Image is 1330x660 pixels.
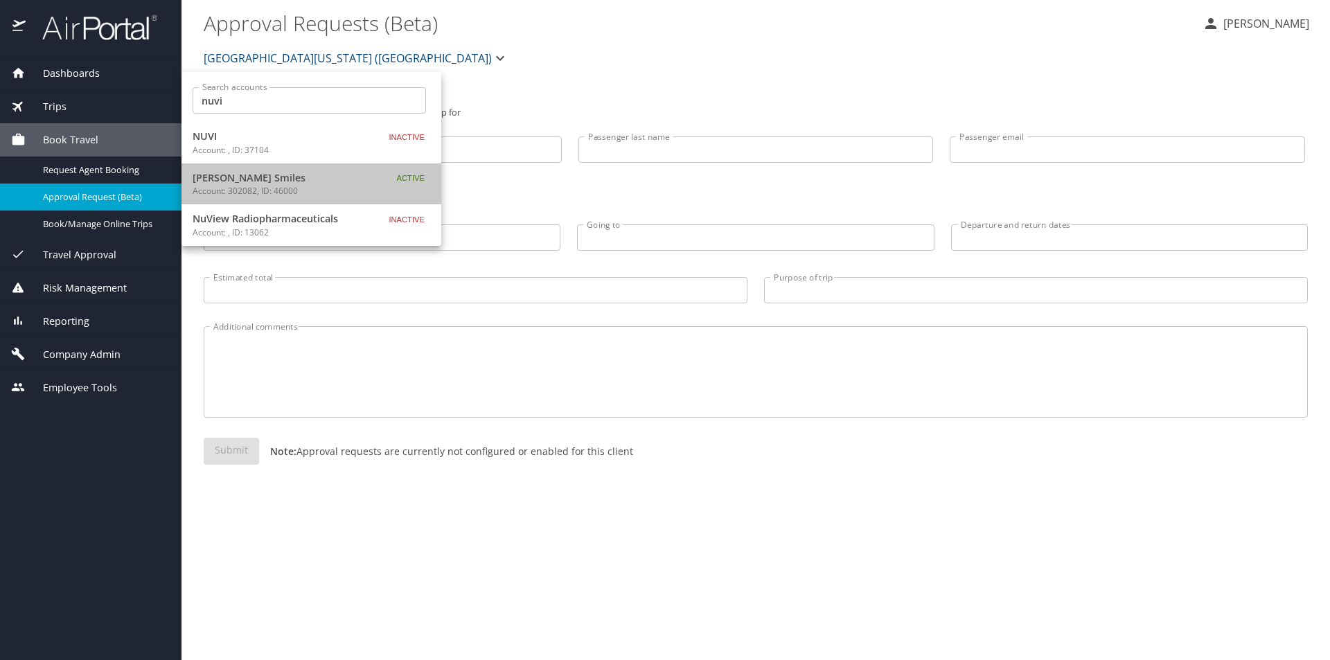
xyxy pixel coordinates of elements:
a: [PERSON_NAME] SmilesAccount: 302082, ID: 46000 [181,163,441,205]
a: NUVIAccount: , ID: 37104 [181,122,441,163]
a: NuView RadiopharmaceuticalsAccount: , ID: 13062 [181,204,441,246]
p: Account: , ID: 37104 [193,144,366,157]
span: [PERSON_NAME] Smiles [193,170,366,186]
span: NUVI [193,129,366,144]
p: Account: , ID: 13062 [193,226,366,239]
p: Account: 302082, ID: 46000 [193,185,366,197]
span: NuView Radiopharmaceuticals [193,211,366,226]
